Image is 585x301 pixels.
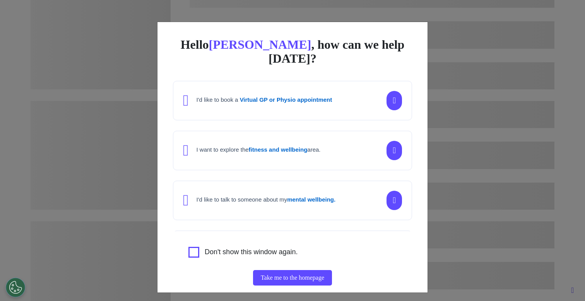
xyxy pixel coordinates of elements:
[173,38,412,65] div: Hello , how can we help [DATE]?
[287,196,335,203] strong: mental wellbeing.
[253,270,332,286] button: Take me to the homepage
[6,278,25,297] button: Open Preferences
[205,247,298,258] label: Don't show this window again.
[188,247,199,258] input: Agree to privacy policy
[197,196,336,203] h4: I'd like to talk to someone about my
[197,146,321,153] h4: I want to explore the area.
[197,96,332,103] h4: I'd like to book a
[209,38,311,51] span: [PERSON_NAME]
[249,146,308,153] strong: fitness and wellbeing
[240,96,332,103] strong: Virtual GP or Physio appointment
